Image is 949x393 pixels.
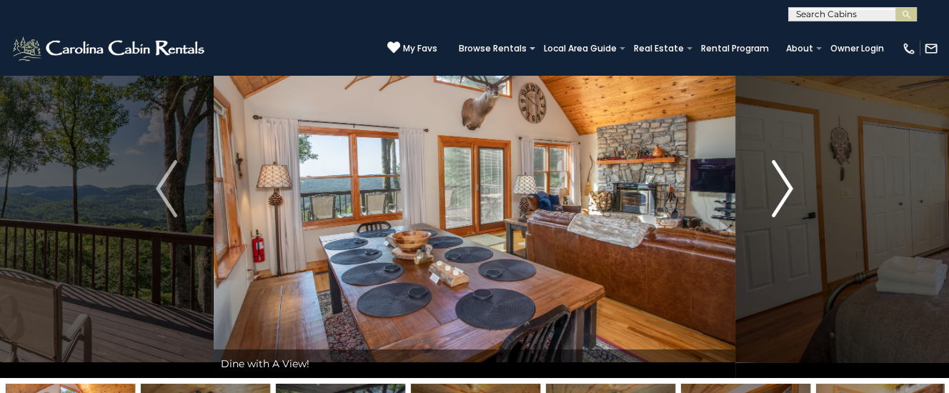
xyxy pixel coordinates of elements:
a: Real Estate [627,39,691,59]
img: arrow [772,160,793,217]
img: arrow [156,160,177,217]
a: Owner Login [823,39,891,59]
img: mail-regular-white.png [924,41,938,56]
a: Rental Program [694,39,776,59]
div: Dine with A View! [214,349,735,378]
span: My Favs [403,42,437,55]
a: Local Area Guide [537,39,624,59]
a: Browse Rentals [452,39,534,59]
a: My Favs [387,41,437,56]
img: White-1-2.png [11,34,209,63]
img: phone-regular-white.png [902,41,916,56]
a: About [779,39,820,59]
